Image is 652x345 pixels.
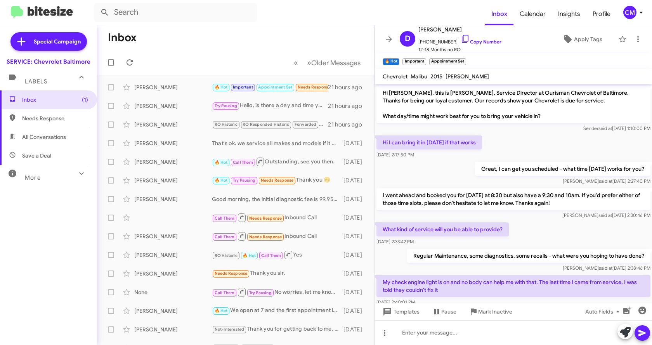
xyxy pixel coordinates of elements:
span: Call Them [215,290,235,295]
div: None [134,288,212,296]
span: Needs Response [249,216,282,221]
span: [PERSON_NAME] [DATE] 2:27:40 PM [563,178,650,184]
div: Thank you sir. [212,269,343,278]
button: CM [617,6,643,19]
span: Templates [381,305,420,319]
div: [DATE] [343,195,368,203]
p: I went ahead and booked you for [DATE] at 8:30 but also have a 9;30 and 10am. If you'd prefer eit... [376,188,650,210]
div: Good morning, the initial diagnostic fee is 99.95, depending on the findings of the there may nee... [212,195,343,203]
div: Hello, my name is [PERSON_NAME]. If you are interested in trading your vehicle. I would recommend... [212,120,328,129]
div: [DATE] [343,270,368,277]
span: said at [599,265,612,271]
div: [DATE] [343,251,368,259]
div: Thank you 😊 [212,176,343,185]
span: Try Pausing [249,290,272,295]
span: Not-Interested [215,327,244,332]
span: Call Them [261,253,281,258]
span: Inbox [22,96,88,104]
span: said at [599,178,612,184]
div: Hello, is there a day and time you would prefer to come in? [212,101,328,110]
a: Calendar [513,3,552,25]
button: Previous [289,55,303,71]
span: RO Historic [215,253,238,258]
a: Insights [552,3,586,25]
span: [PERSON_NAME] [DATE] 2:30:46 PM [562,212,650,218]
button: Mark Inactive [463,305,518,319]
div: Outstanding, see you then. [212,157,343,166]
h1: Inbox [108,31,137,44]
span: 2015 [430,73,442,80]
span: [DATE] 2:40:01 PM [376,299,415,305]
span: Save a Deal [22,152,51,159]
div: That's ok. we service all makes and models if it makes it easier to come here for you. [212,139,343,147]
a: Inbox [485,3,513,25]
span: [PERSON_NAME] [DATE] 2:38:46 PM [563,265,650,271]
div: Inbound Call [212,231,343,241]
button: Pause [426,305,463,319]
div: [PERSON_NAME] [134,102,212,110]
span: D [405,33,411,45]
div: [DATE] [343,326,368,333]
p: Regular Maintenance, some diagnostics, some recalls - what were you hoping to have done? [407,249,650,263]
span: 🔥 Hot [215,85,228,90]
span: 🔥 Hot [215,160,228,165]
span: Older Messages [311,59,361,67]
span: Needs Response [298,85,331,90]
span: Mark Inactive [478,305,512,319]
p: My check engine light is on and no body can help me with that. The last time I came from service,... [376,275,650,297]
button: Templates [375,305,426,319]
div: [DATE] [343,177,368,184]
span: [DATE] 2:17:50 PM [376,152,414,158]
div: [PERSON_NAME] [134,158,212,166]
span: Appointment Set [258,85,292,90]
a: Copy Number [461,39,501,45]
span: 🔥 Hot [215,308,228,313]
div: Inbound Call [212,213,343,222]
div: [PERSON_NAME] [134,139,212,147]
span: [PERSON_NAME] [418,25,501,34]
span: Labels [25,78,47,85]
div: Thank you for getting back to me. I will update my records. [212,325,343,334]
div: 21 hours ago [328,83,368,91]
span: Needs Response [261,178,294,183]
span: Call Them [215,216,235,221]
span: Sender [DATE] 1:10:00 PM [583,125,650,131]
a: Profile [586,3,617,25]
span: Try Pausing [233,178,255,183]
span: Chevrolet [383,73,407,80]
div: [PERSON_NAME] [134,121,212,128]
small: Important [402,58,426,65]
span: Special Campaign [34,38,81,45]
div: [PERSON_NAME] [134,195,212,203]
div: CM [623,6,636,19]
div: [DATE] [343,232,368,240]
small: Appointment Set [429,58,466,65]
span: Important [233,85,253,90]
span: said at [598,212,612,218]
span: Pause [441,305,456,319]
span: 🔥 Hot [243,253,256,258]
span: RO Responded Historic [243,122,289,127]
span: All Conversations [22,133,66,141]
button: Apply Tags [549,32,615,46]
p: Hi I can bring it in [DATE] if that works [376,135,482,149]
div: [DATE] [343,214,368,222]
div: SERVICE: Chevrolet Baltimore [7,58,90,66]
span: » [307,58,311,68]
small: 🔥 Hot [383,58,399,65]
div: [PERSON_NAME] [134,232,212,240]
span: Auto Fields [585,305,623,319]
div: [DATE] [343,307,368,315]
div: [PERSON_NAME] [134,83,212,91]
span: said at [598,125,612,131]
nav: Page navigation example [290,55,365,71]
span: « [294,58,298,68]
div: [DATE] [343,288,368,296]
span: RO Historic [215,122,238,127]
span: 🔥 Hot [215,178,228,183]
span: Try Pausing [215,103,237,108]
